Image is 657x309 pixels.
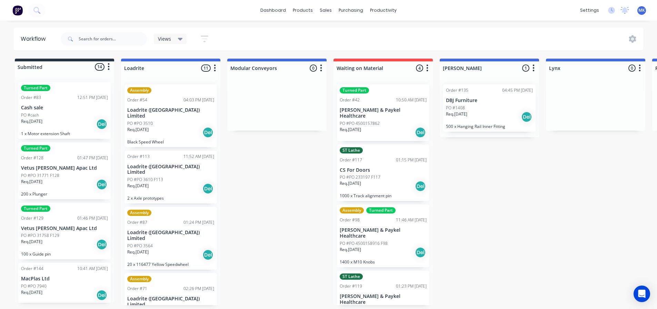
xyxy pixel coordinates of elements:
p: Vetus [PERSON_NAME] Apac Ltd [21,226,108,231]
p: Vetus [PERSON_NAME] Apac Ltd [21,165,108,171]
div: Order #129 [21,215,43,221]
div: Order #135 [446,87,468,93]
div: Turned Part [21,85,50,91]
div: sales [316,5,335,16]
p: Req. [DATE] [21,118,42,124]
p: PO #PO 31758 F129 [21,232,59,239]
div: AssemblyTurned PartOrder #9811:46 AM [DATE][PERSON_NAME] & Paykel HealthcarePO #PO 4500158916 F98... [337,205,429,267]
p: Req. [DATE] [340,127,361,133]
p: PO #PO 233197 F117 [340,174,380,180]
p: MacPlas Ltd [21,276,108,282]
p: 2 x plastic parts [21,302,108,307]
p: Req. [DATE] [340,180,361,187]
div: Del [96,179,107,190]
div: 01:24 PM [DATE] [183,219,214,226]
div: Del [202,127,213,138]
div: AssemblyOrder #5404:03 PM [DATE]Loadrite ([GEOGRAPHIC_DATA]) LimitedPO #PO 3510Req.[DATE]DelBlack... [125,84,217,147]
div: Del [96,119,107,130]
div: 04:45 PM [DATE] [502,87,533,93]
div: 01:47 PM [DATE] [77,155,108,161]
p: Req. [DATE] [127,127,149,133]
p: Cash sale [21,105,108,111]
p: Req. [DATE] [21,239,42,245]
div: 04:03 PM [DATE] [183,97,214,103]
p: PO #cash [21,112,39,118]
p: PO #PO 3610 F113 [127,177,163,183]
div: Del [415,181,426,192]
div: Del [415,127,426,138]
div: 11:52 AM [DATE] [183,153,214,160]
div: productivity [367,5,400,16]
div: 12:51 PM [DATE] [77,94,108,101]
div: ST Lathe [340,147,363,153]
div: Order #113 [127,153,150,160]
span: Views [158,35,171,42]
div: 01:46 PM [DATE] [77,215,108,221]
div: Workflow [21,35,49,43]
div: Order #98 [340,217,360,223]
div: Turned PartOrder #4210:50 AM [DATE][PERSON_NAME] & Paykel HealthcarePO #PO 4500157862Req.[DATE]Del [337,84,429,141]
div: Del [415,247,426,258]
p: PO #PO 3510 [127,120,153,127]
img: Factory [12,5,23,16]
p: PO #PO 31771 F128 [21,172,59,179]
p: 500 x Hanging Rail Inner Fitting [446,124,533,129]
div: 10:50 AM [DATE] [396,97,427,103]
p: CS For Doors [340,167,427,173]
div: Del [96,239,107,250]
p: PO #PO 7940 [21,283,47,289]
div: purchasing [335,5,367,16]
div: ST LatheOrder #11701:15 PM [DATE]CS For DoorsPO #PO 233197 F117Req.[DATE]Del1000 x Track alignmen... [337,144,429,201]
div: Order #119 [340,283,362,289]
p: [PERSON_NAME] & Paykel Healthcare [340,293,427,305]
p: PO #PO 3564 [127,243,153,249]
p: Req. [DATE] [21,289,42,296]
div: Order #54 [127,97,147,103]
a: dashboard [257,5,289,16]
div: 01:15 PM [DATE] [396,157,427,163]
p: Loadrite ([GEOGRAPHIC_DATA]) Limited [127,164,214,176]
input: Search for orders... [79,32,147,46]
span: MK [638,7,645,13]
p: Loadrite ([GEOGRAPHIC_DATA]) Limited [127,296,214,308]
div: Order #13504:45 PM [DATE]DBJ FurniturePO #1408Req.[DATE]Del500 x Hanging Rail Inner Fitting [443,84,536,132]
p: Req. [DATE] [21,179,42,185]
div: Turned PartOrder #12901:46 PM [DATE]Vetus [PERSON_NAME] Apac LtdPO #PO 31758 F129Req.[DATE]Del100... [18,203,111,260]
p: Req. [DATE] [127,249,149,255]
div: AssemblyOrder #8701:24 PM [DATE]Loadrite ([GEOGRAPHIC_DATA]) LimitedPO #PO 3564Req.[DATE]Del20 x ... [125,207,217,270]
div: Open Intercom Messenger [634,286,650,302]
div: products [289,5,316,16]
p: 2 x Axle prototypes [127,196,214,201]
p: [PERSON_NAME] & Paykel Healthcare [340,227,427,239]
p: Loadrite ([GEOGRAPHIC_DATA]) Limited [127,107,214,119]
p: Req. [DATE] [127,183,149,189]
p: Req. [DATE] [446,111,467,117]
div: Assembly [127,276,151,282]
p: Req. [DATE] [340,247,361,253]
p: PO #PO 4500158916 F98 [340,240,388,247]
div: Assembly [340,207,364,213]
div: Turned Part [21,206,50,212]
p: 1000 x Track alignment pin [340,193,427,198]
div: Order #144 [21,266,43,272]
p: 1 x Motor extension Shaft [21,131,108,136]
div: Order #83 [21,94,41,101]
div: 01:23 PM [DATE] [396,283,427,289]
p: Black Speed Wheel [127,139,214,144]
div: Order #11311:52 AM [DATE]Loadrite ([GEOGRAPHIC_DATA]) LimitedPO #PO 3610 F113Req.[DATE]Del2 x Axl... [125,151,217,204]
p: DBJ Furniture [446,98,533,103]
div: Del [202,183,213,194]
div: Order #117 [340,157,362,163]
div: Turned Part [21,145,50,151]
div: Order #71 [127,286,147,292]
p: 1400 x M10 Knobs [340,259,427,265]
div: Order #42 [340,97,360,103]
div: Turned Part [340,87,369,93]
div: Turned PartOrder #12801:47 PM [DATE]Vetus [PERSON_NAME] Apac LtdPO #PO 31771 F128Req.[DATE]Del200... [18,142,111,199]
div: ST Lathe [340,273,363,280]
div: Order #128 [21,155,43,161]
div: 10:41 AM [DATE] [77,266,108,272]
div: Del [202,249,213,260]
p: Loadrite ([GEOGRAPHIC_DATA]) Limited [127,230,214,241]
p: 200 x Plunger [21,191,108,197]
